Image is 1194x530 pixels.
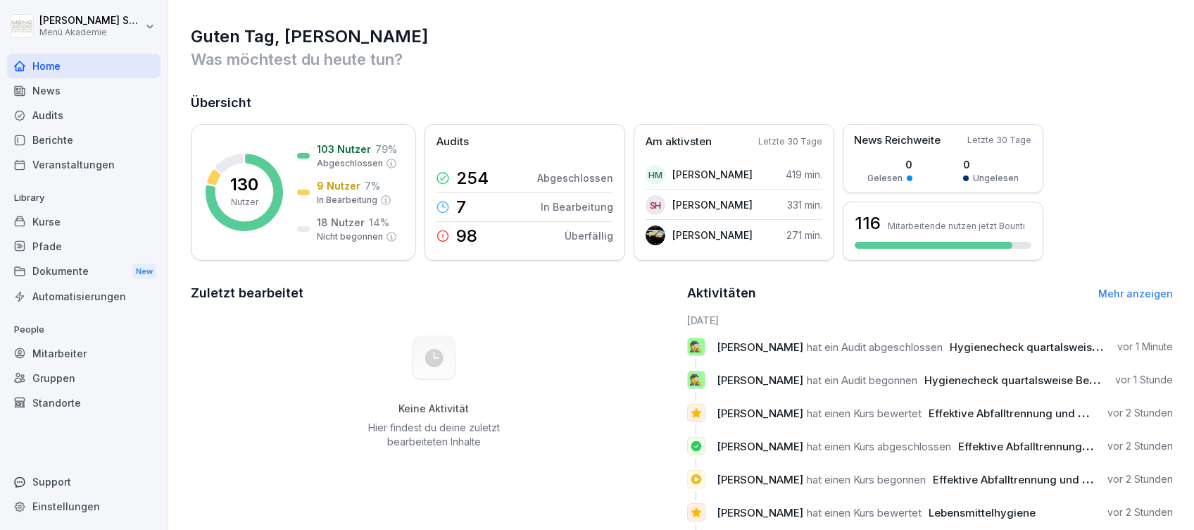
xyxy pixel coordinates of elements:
[375,142,397,156] p: 79 %
[717,407,803,420] span: [PERSON_NAME]
[967,134,1031,147] p: Letzte 30 Tage
[7,341,161,366] a: Mitarbeiter
[717,506,803,519] span: [PERSON_NAME]
[369,215,389,230] p: 14 %
[687,283,756,303] h2: Aktivitäten
[541,199,613,214] p: In Bearbeitung
[1117,340,1173,354] p: vor 1 Minute
[7,319,161,341] p: People
[191,25,1173,48] h1: Guten Tag, [PERSON_NAME]
[7,152,161,177] a: Veranstaltungen
[132,264,156,280] div: New
[867,172,903,185] p: Gelesen
[687,313,1174,328] h6: [DATE]
[456,199,466,216] p: 7
[807,340,943,354] span: hat ein Audit abgeschlossen
[7,54,161,78] a: Home
[317,142,371,156] p: 103 Nutzer
[191,93,1173,113] h2: Übersicht
[7,78,161,103] a: News
[1098,288,1173,300] a: Mehr anzeigen
[7,187,161,209] p: Library
[807,473,926,486] span: hat einen Kurs begonnen
[191,283,677,303] h2: Zuletzt bearbeitet
[1107,472,1173,486] p: vor 2 Stunden
[317,230,383,243] p: Nicht begonnen
[7,234,161,259] a: Pfade
[689,370,703,390] p: 🕵️
[7,128,161,152] a: Berichte
[565,228,613,243] p: Überfällig
[7,259,161,285] div: Dokumente
[646,165,665,185] div: HM
[7,259,161,285] a: DokumenteNew
[963,157,1019,172] p: 0
[807,506,922,519] span: hat einen Kurs bewertet
[7,366,161,390] a: Gruppen
[1115,373,1173,387] p: vor 1 Stunde
[672,228,753,242] p: [PERSON_NAME]
[807,407,922,420] span: hat einen Kurs bewertet
[1107,505,1173,519] p: vor 2 Stunden
[7,494,161,519] a: Einstellungen
[39,27,142,37] p: Menü Akademie
[787,197,822,212] p: 331 min.
[7,469,161,494] div: Support
[717,374,803,387] span: [PERSON_NAME]
[7,103,161,128] a: Audits
[855,211,881,235] h3: 116
[646,195,665,215] div: SH
[317,157,383,170] p: Abgeschlossen
[888,221,1025,231] p: Mitarbeitende nutzen jetzt Bounti
[717,440,803,453] span: [PERSON_NAME]
[854,132,941,149] p: News Reichweite
[317,215,365,230] p: 18 Nutzer
[191,48,1173,70] p: Was möchtest du heute tun?
[758,135,822,148] p: Letzte 30 Tage
[929,506,1036,519] span: Lebensmittelhygiene
[689,337,703,357] p: 🕵️
[672,197,753,212] p: [PERSON_NAME]
[717,340,803,354] span: [PERSON_NAME]
[317,178,360,193] p: 9 Nutzer
[231,196,258,209] p: Nutzer
[973,172,1019,185] p: Ungelesen
[363,421,505,449] p: Hier findest du deine zuletzt bearbeiteten Inhalte
[646,226,665,245] img: wwvw6p51j0hspjxtk4xras49.png
[786,228,822,242] p: 271 min.
[7,390,161,415] a: Standorte
[867,157,912,172] p: 0
[363,402,505,415] h5: Keine Aktivität
[1107,439,1173,453] p: vor 2 Stunden
[537,171,613,185] p: Abgeschlossen
[230,176,258,193] p: 130
[672,167,753,182] p: [PERSON_NAME]
[1107,406,1173,420] p: vor 2 Stunden
[717,473,803,486] span: [PERSON_NAME]
[456,228,477,245] p: 98
[365,178,380,193] p: 7 %
[436,134,469,150] p: Audits
[786,167,822,182] p: 419 min.
[317,194,377,207] p: In Bearbeitung
[456,170,489,187] p: 254
[807,440,951,453] span: hat einen Kurs abgeschlossen
[7,284,161,309] a: Automatisierungen
[7,209,161,234] a: Kurse
[646,134,712,150] p: Am aktivsten
[807,374,917,387] span: hat ein Audit begonnen
[39,15,142,27] p: [PERSON_NAME] Schülzke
